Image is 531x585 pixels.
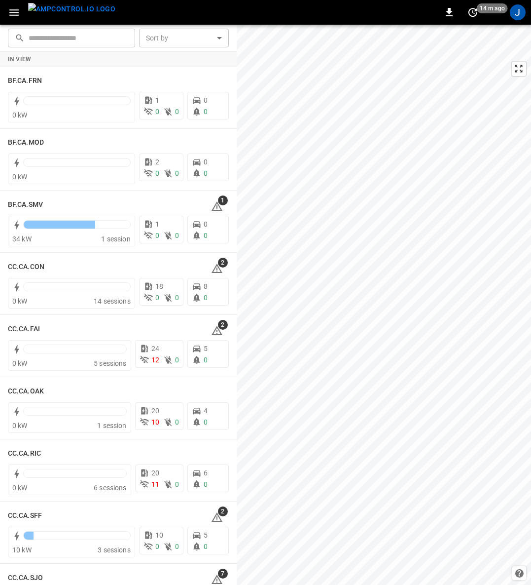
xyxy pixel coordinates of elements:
[151,407,159,415] span: 20
[218,507,228,516] span: 2
[12,546,32,554] span: 10 kW
[155,158,159,166] span: 2
[151,356,159,364] span: 12
[12,173,28,181] span: 0 kW
[151,418,159,426] span: 10
[101,235,130,243] span: 1 session
[155,531,163,539] span: 10
[155,543,159,550] span: 0
[155,220,159,228] span: 1
[204,108,208,116] span: 0
[218,569,228,579] span: 7
[477,3,508,13] span: 14 m ago
[204,158,208,166] span: 0
[8,573,43,584] h6: CC.CA.SJO
[204,169,208,177] span: 0
[8,324,40,335] h6: CC.CA.FAI
[204,356,208,364] span: 0
[12,359,28,367] span: 0 kW
[204,469,208,477] span: 6
[94,359,127,367] span: 5 sessions
[218,258,228,268] span: 2
[8,510,42,521] h6: CC.CA.SFF
[151,345,159,352] span: 24
[218,195,228,205] span: 1
[151,469,159,477] span: 20
[204,96,208,104] span: 0
[204,220,208,228] span: 0
[204,407,208,415] span: 4
[12,422,28,429] span: 0 kW
[204,282,208,290] span: 8
[8,199,43,210] h6: BF.CA.SMV
[98,546,131,554] span: 3 sessions
[175,169,179,177] span: 0
[204,543,208,550] span: 0
[8,262,44,273] h6: CC.CA.CON
[204,480,208,488] span: 0
[204,418,208,426] span: 0
[204,232,208,239] span: 0
[97,422,126,429] span: 1 session
[12,111,28,119] span: 0 kW
[204,531,208,539] span: 5
[465,4,481,20] button: set refresh interval
[94,484,127,492] span: 6 sessions
[204,345,208,352] span: 5
[8,448,41,459] h6: CC.CA.RIC
[8,386,44,397] h6: CC.CA.OAK
[175,418,179,426] span: 0
[12,297,28,305] span: 0 kW
[175,108,179,116] span: 0
[175,294,179,302] span: 0
[155,294,159,302] span: 0
[155,282,163,290] span: 18
[175,543,179,550] span: 0
[510,4,526,20] div: profile-icon
[175,480,179,488] span: 0
[8,56,32,63] strong: In View
[155,96,159,104] span: 1
[175,232,179,239] span: 0
[218,320,228,330] span: 2
[151,480,159,488] span: 11
[155,169,159,177] span: 0
[12,484,28,492] span: 0 kW
[28,3,115,15] img: ampcontrol.io logo
[155,108,159,116] span: 0
[237,25,531,585] canvas: Map
[8,137,44,148] h6: BF.CA.MOD
[8,76,42,86] h6: BF.CA.FRN
[12,235,32,243] span: 34 kW
[175,356,179,364] span: 0
[94,297,131,305] span: 14 sessions
[204,294,208,302] span: 0
[155,232,159,239] span: 0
